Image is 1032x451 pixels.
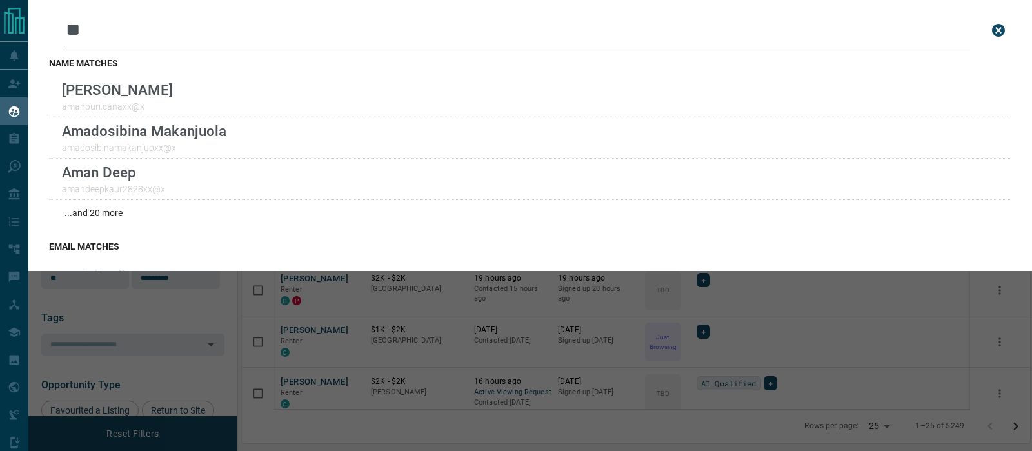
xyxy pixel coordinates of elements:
p: amandeepkaur2828xx@x [62,184,165,194]
h3: name matches [49,58,1011,68]
p: amanpuri.canaxx@x [62,101,173,112]
p: [PERSON_NAME] [62,81,173,98]
button: close search bar [986,17,1011,43]
p: amarjyotbaxx@x [62,268,130,278]
p: amadosibinamakanjuoxx@x [62,143,226,153]
div: ...and 20 more [49,200,1011,226]
h3: email matches [49,241,1011,252]
p: Amadosibina Makanjuola [62,123,226,139]
p: Aman Deep [62,164,165,181]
